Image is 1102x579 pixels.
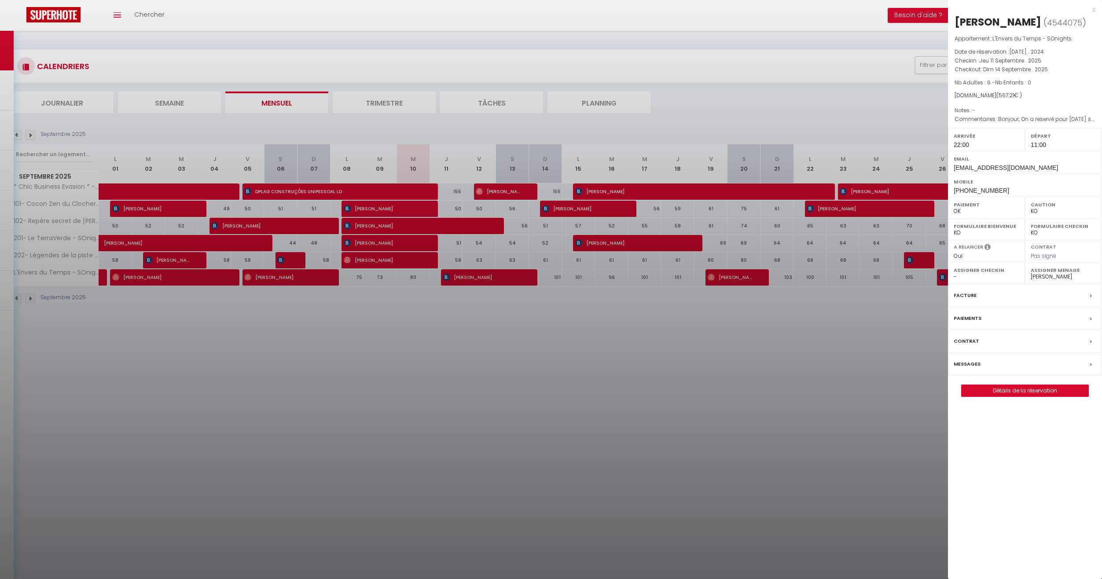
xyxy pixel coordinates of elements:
span: Jeu 11 Septembre . 2025 [979,57,1041,64]
label: Arrivée [954,132,1019,140]
label: Facture [954,291,977,300]
span: Nb Enfants : 0 [995,79,1031,86]
label: Formulaire Checkin [1031,222,1096,231]
span: - [972,106,975,114]
label: Assigner Menage [1031,266,1096,275]
label: Assigner Checkin [954,266,1019,275]
span: ( ) [1043,16,1086,29]
label: Mobile [954,177,1096,186]
p: Commentaires : [955,115,1095,124]
label: Départ [1031,132,1096,140]
span: Dim 14 Septembre . 2025 [983,66,1048,73]
span: ( € ) [996,92,1022,99]
span: 11:00 [1031,141,1046,148]
p: Notes : [955,106,1095,115]
button: Ouvrir le widget de chat LiveChat [7,4,33,30]
span: Pas signé [1031,252,1056,260]
span: Nb Adultes : 6 - [955,79,1031,86]
a: Détails de la réservation [962,385,1088,396]
label: Paiements [954,314,981,323]
label: Messages [954,359,981,369]
i: Sélectionner OUI si vous souhaiter envoyer les séquences de messages post-checkout [984,243,991,253]
label: Contrat [1031,243,1056,249]
div: [DOMAIN_NAME] [955,92,1095,100]
span: L'Envers du Temps - SOnights [992,35,1072,42]
div: [PERSON_NAME] [955,15,1041,29]
button: Détails de la réservation [961,385,1089,397]
p: Appartement : [955,34,1095,43]
p: Checkin : [955,56,1095,65]
div: x [948,4,1095,15]
label: Email [954,154,1096,163]
span: 567.21 [999,92,1014,99]
label: Caution [1031,200,1096,209]
label: Formulaire Bienvenue [954,222,1019,231]
label: Contrat [954,337,979,346]
p: Date de réservation : [955,48,1095,56]
span: 22:00 [954,141,969,148]
p: Checkout : [955,65,1095,74]
span: [DATE] . 2024 [1009,48,1044,55]
span: 4544075 [1047,17,1082,28]
span: [EMAIL_ADDRESS][DOMAIN_NAME] [954,164,1058,171]
label: Paiement [954,200,1019,209]
label: A relancer [954,243,983,251]
span: [PHONE_NUMBER] [954,187,1009,194]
